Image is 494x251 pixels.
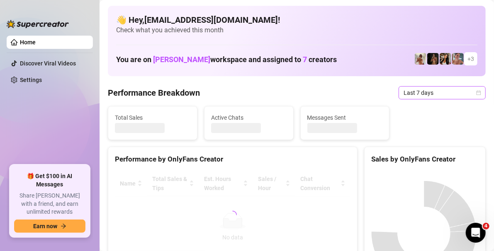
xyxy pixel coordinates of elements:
a: Discover Viral Videos [20,60,76,67]
div: Sales by OnlyFans Creator [371,154,479,165]
a: Settings [20,77,42,83]
span: [PERSON_NAME] [153,55,210,64]
iframe: Intercom live chat [466,223,486,243]
span: 4 [483,223,489,229]
span: 7 [303,55,307,64]
h1: You are on workspace and assigned to creators [116,55,337,64]
h4: Performance Breakdown [108,87,200,99]
span: + 3 [467,54,474,63]
span: Total Sales [115,113,190,122]
span: Check what you achieved this month [116,26,477,35]
img: YL [452,53,464,65]
span: Earn now [33,223,57,229]
img: logo-BBDzfeDw.svg [7,20,69,28]
span: Active Chats [211,113,287,122]
div: Performance by OnlyFans Creator [115,154,350,165]
button: Earn nowarrow-right [14,220,85,233]
h4: 👋 Hey, [EMAIL_ADDRESS][DOMAIN_NAME] ! [116,14,477,26]
span: calendar [476,90,481,95]
img: D [427,53,439,65]
span: 🎁 Get $100 in AI Messages [14,172,85,188]
span: arrow-right [61,223,66,229]
a: Home [20,39,36,46]
img: AD [440,53,451,65]
span: Share [PERSON_NAME] with a friend, and earn unlimited rewards [14,192,85,216]
img: Green [415,53,426,65]
span: Messages Sent [307,113,383,122]
span: Last 7 days [404,87,481,99]
span: loading [227,209,238,221]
